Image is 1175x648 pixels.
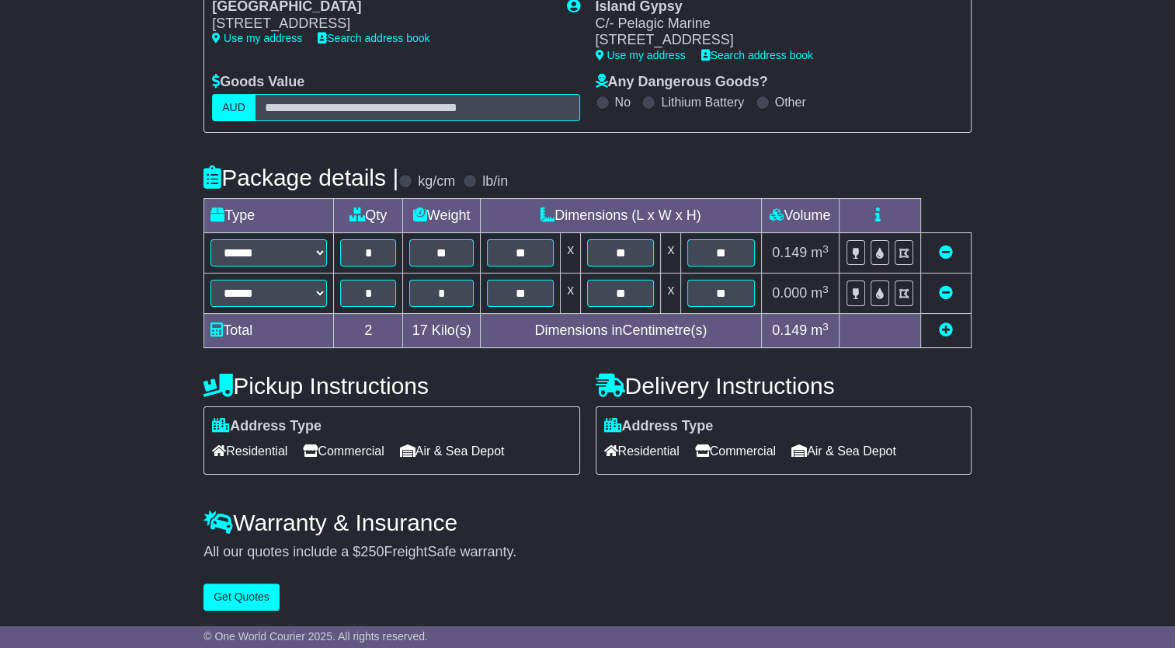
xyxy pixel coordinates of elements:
[596,16,947,33] div: C/- Pelagic Marine
[661,95,744,110] label: Lithium Battery
[418,173,455,190] label: kg/cm
[212,32,302,44] a: Use my address
[360,544,384,559] span: 250
[615,95,631,110] label: No
[212,418,322,435] label: Address Type
[761,199,839,233] td: Volume
[334,314,403,348] td: 2
[695,439,776,463] span: Commercial
[212,439,287,463] span: Residential
[212,74,304,91] label: Goods Value
[203,544,972,561] div: All our quotes include a $ FreightSafe warranty.
[212,94,256,121] label: AUD
[811,285,829,301] span: m
[822,243,829,255] sup: 3
[604,418,714,435] label: Address Type
[772,245,807,260] span: 0.149
[480,314,761,348] td: Dimensions in Centimetre(s)
[318,32,429,44] a: Search address book
[203,584,280,611] button: Get Quotes
[596,373,972,399] h4: Delivery Instructions
[561,233,581,273] td: x
[400,439,505,463] span: Air & Sea Depot
[661,233,681,273] td: x
[480,199,761,233] td: Dimensions (L x W x H)
[596,74,768,91] label: Any Dangerous Goods?
[939,322,953,338] a: Add new item
[403,199,481,233] td: Weight
[303,439,384,463] span: Commercial
[939,285,953,301] a: Remove this item
[775,95,806,110] label: Other
[939,245,953,260] a: Remove this item
[412,322,428,338] span: 17
[203,630,428,643] span: © One World Courier 2025. All rights reserved.
[204,199,334,233] td: Type
[822,284,829,295] sup: 3
[604,439,680,463] span: Residential
[334,199,403,233] td: Qty
[596,32,947,49] div: [STREET_ADDRESS]
[701,49,813,61] a: Search address book
[772,322,807,338] span: 0.149
[561,273,581,314] td: x
[822,321,829,333] sup: 3
[204,314,334,348] td: Total
[212,16,551,33] div: [STREET_ADDRESS]
[203,165,398,190] h4: Package details |
[811,322,829,338] span: m
[791,439,896,463] span: Air & Sea Depot
[403,314,481,348] td: Kilo(s)
[203,510,972,535] h4: Warranty & Insurance
[811,245,829,260] span: m
[772,285,807,301] span: 0.000
[203,373,579,399] h4: Pickup Instructions
[596,49,686,61] a: Use my address
[482,173,508,190] label: lb/in
[661,273,681,314] td: x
